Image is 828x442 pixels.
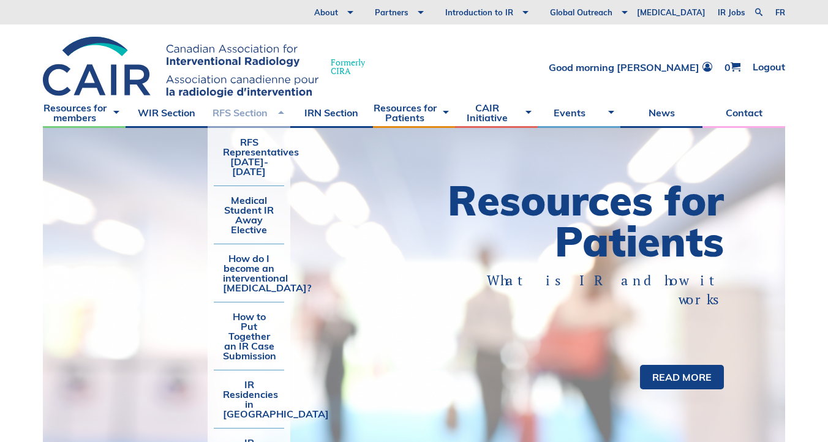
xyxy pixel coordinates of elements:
[724,62,740,72] a: 0
[43,97,126,128] a: Resources for members
[214,128,284,185] a: RFS Representatives [DATE]-[DATE]
[214,302,284,370] a: How to Put Together an IR Case Submission
[208,97,290,128] a: RFS Section
[640,365,724,389] a: Read more
[373,97,456,128] a: Resources for Patients
[214,370,284,428] a: IR Residencies in [GEOGRAPHIC_DATA]
[538,97,620,128] a: Events
[331,58,365,75] span: Formerly CIRA
[775,9,785,17] a: fr
[214,244,284,302] a: How do I become an interventional [MEDICAL_DATA]?
[43,37,377,97] a: FormerlyCIRA
[414,180,724,262] h1: Resources for Patients
[702,97,785,128] a: Contact
[620,97,703,128] a: News
[753,62,785,72] a: Logout
[126,97,208,128] a: WIR Section
[43,37,318,97] img: CIRA
[290,97,373,128] a: IRN Section
[455,97,538,128] a: CAIR Initiative
[214,186,284,244] a: Medical Student IR Away Elective
[549,62,712,72] a: Good morning [PERSON_NAME]
[457,271,724,309] p: What is IR and how it works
